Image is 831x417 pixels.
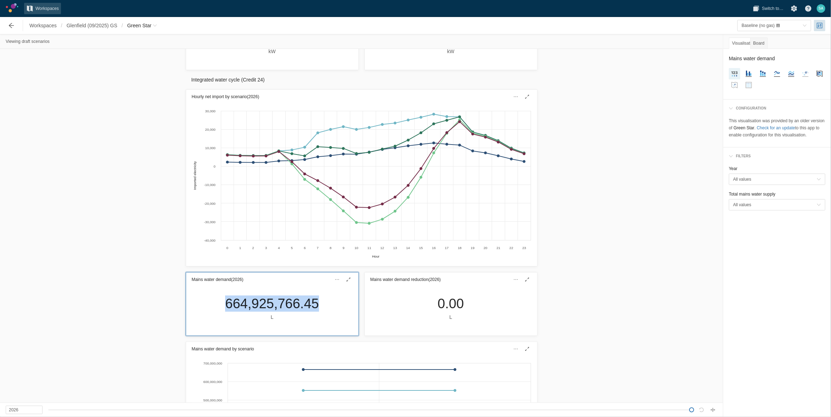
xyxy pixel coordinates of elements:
span: / [119,20,125,31]
div: Mains water demand reduction(2026) [365,272,537,287]
div: Hourly net import by scenario(2026) [186,90,537,104]
div: SA [817,4,825,13]
a: Workspaces [24,3,61,14]
div: L [438,313,464,321]
span: All values [733,176,817,183]
div: Viewing draft scenarios [6,37,50,46]
button: Green Star [125,20,159,31]
div: Mains water demand(2026) [186,272,358,287]
div: 664,925,766.45 [225,295,319,312]
a: Workspaces [27,20,59,31]
legend: Year [729,165,737,172]
span: Workspaces [29,22,57,29]
div: Board [750,38,768,49]
span: Workspaces [35,5,59,12]
button: toggle menu [729,174,825,185]
div: 0.00 [438,295,464,312]
div: kW [438,47,464,55]
button: toggle menu [737,20,811,31]
div: configuration [733,105,766,112]
h3: Mains water demand reduction (2026) [370,276,441,283]
div: kW [242,47,302,55]
h2: Mains water demand [729,55,825,62]
div: Visualisation [729,38,759,49]
span: Green Star [127,22,151,29]
span: / [59,20,65,31]
div: configuration [726,102,828,114]
div: Filters [726,150,828,162]
button: Switch to… [751,3,786,14]
a: Glenfield (09/2025) GS [65,20,119,31]
nav: Breadcrumb [27,20,159,31]
legend: Total mains water supply [729,191,775,198]
span: This visualisation was provided by an older version of . [729,118,825,130]
span: Switch to… [762,5,783,12]
a: Check for an update [757,125,795,130]
div: L [225,313,319,321]
strong: Green Star [734,125,754,130]
h3: Mains water demand (2026) [192,276,244,283]
span: Baseline (no gas) [742,23,775,28]
span: All values [733,201,817,208]
button: toggle menu [729,199,825,210]
div: Mains water demand by scenario [186,342,537,356]
span: to this app to enable configuration for this visualisation. [729,125,820,137]
div: Filters [733,153,751,159]
h2: Integrated water cycle (Credit 24) [191,76,532,84]
span: Glenfield (09/2025) GS [67,22,117,29]
h3: Hourly net import by scenario (2026) [192,93,260,100]
h3: Mains water demand by scenario [192,345,254,353]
